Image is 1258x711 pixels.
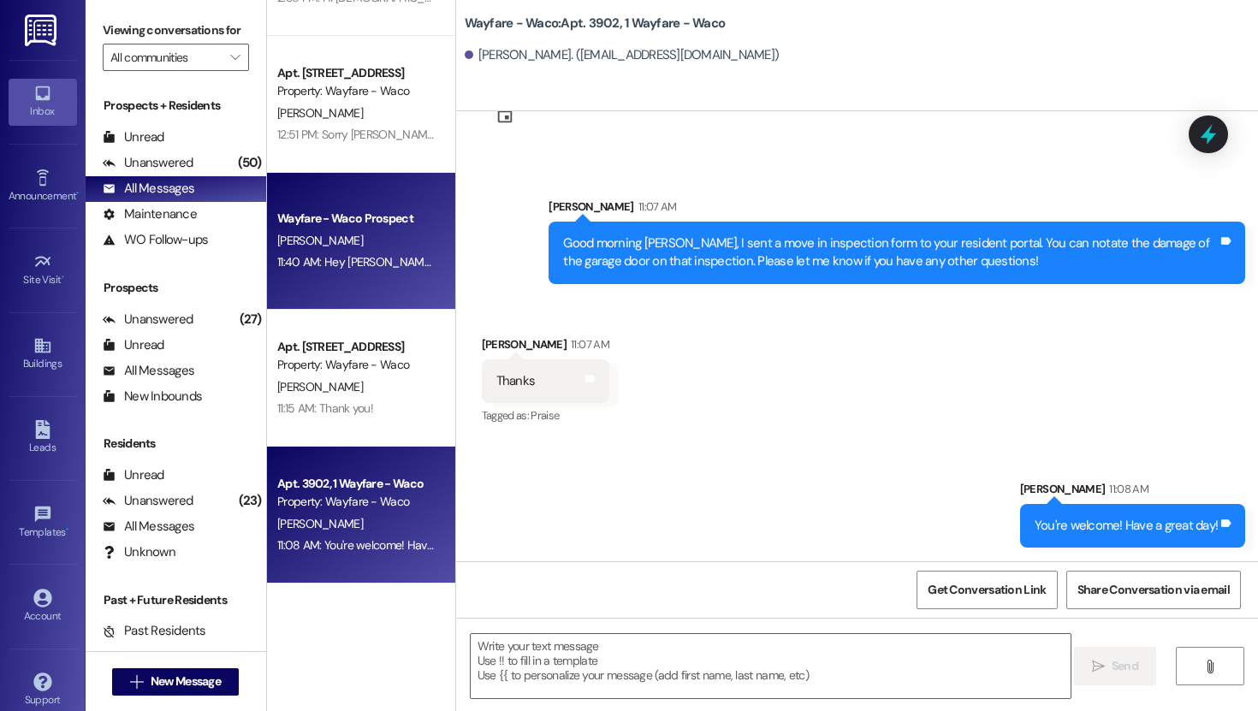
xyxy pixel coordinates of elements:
[482,335,609,359] div: [PERSON_NAME]
[86,97,266,115] div: Prospects + Residents
[103,648,218,666] div: Future Residents
[277,493,436,511] div: Property: Wayfare - Waco
[103,17,249,44] label: Viewing conversations for
[1092,660,1105,673] i: 
[103,518,194,536] div: All Messages
[103,128,164,146] div: Unread
[277,82,436,100] div: Property: Wayfare - Waco
[928,581,1046,599] span: Get Conversation Link
[235,306,266,333] div: (27)
[103,205,197,223] div: Maintenance
[86,591,266,609] div: Past + Future Residents
[103,154,193,172] div: Unanswered
[496,372,536,390] div: Thanks
[1035,517,1218,535] div: You're welcome! Have a great day!
[25,15,60,46] img: ResiDesk Logo
[9,500,77,546] a: Templates •
[277,64,436,82] div: Apt. [STREET_ADDRESS]
[277,127,707,142] div: 12:51 PM: Sorry [PERSON_NAME], it was my fault. I forgot to send one out. My apologies.
[86,279,266,297] div: Prospects
[465,46,780,64] div: [PERSON_NAME]. ([EMAIL_ADDRESS][DOMAIN_NAME])
[9,79,77,125] a: Inbox
[277,233,363,248] span: [PERSON_NAME]
[103,466,164,484] div: Unread
[531,408,559,423] span: Praise
[110,44,222,71] input: All communities
[103,622,206,640] div: Past Residents
[277,516,363,531] span: [PERSON_NAME]
[76,187,79,199] span: •
[634,198,677,216] div: 11:07 AM
[277,356,436,374] div: Property: Wayfare - Waco
[234,150,266,176] div: (50)
[9,584,77,630] a: Account
[103,388,202,406] div: New Inbounds
[66,524,68,536] span: •
[103,180,194,198] div: All Messages
[1066,571,1241,609] button: Share Conversation via email
[103,336,164,354] div: Unread
[277,537,496,553] div: 11:08 AM: You're welcome! Have a great day!
[1112,657,1138,675] span: Send
[1074,647,1157,685] button: Send
[1203,660,1216,673] i: 
[103,311,193,329] div: Unanswered
[1105,480,1148,498] div: 11:08 AM
[482,403,609,428] div: Tagged as:
[277,379,363,394] span: [PERSON_NAME]
[103,362,194,380] div: All Messages
[277,105,363,121] span: [PERSON_NAME]
[277,400,373,416] div: 11:15 AM: Thank you!
[62,271,64,283] span: •
[130,675,143,689] i: 
[112,668,239,696] button: New Message
[103,231,208,249] div: WO Follow-ups
[567,335,609,353] div: 11:07 AM
[103,492,193,510] div: Unanswered
[465,15,726,33] b: Wayfare - Waco: Apt. 3902, 1 Wayfare - Waco
[151,672,221,690] span: New Message
[9,247,77,293] a: Site Visit •
[9,331,77,377] a: Buildings
[234,488,266,514] div: (23)
[917,571,1057,609] button: Get Conversation Link
[86,435,266,453] div: Residents
[277,338,436,356] div: Apt. [STREET_ADDRESS]
[103,543,175,561] div: Unknown
[277,475,436,493] div: Apt. 3902, 1 Wayfare - Waco
[1077,581,1230,599] span: Share Conversation via email
[549,198,1245,222] div: [PERSON_NAME]
[9,415,77,461] a: Leads
[563,234,1218,271] div: Good morning [PERSON_NAME], I sent a move in inspection form to your resident portal. You can not...
[1020,480,1245,504] div: [PERSON_NAME]
[230,50,240,64] i: 
[277,210,436,228] div: Wayfare - Waco Prospect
